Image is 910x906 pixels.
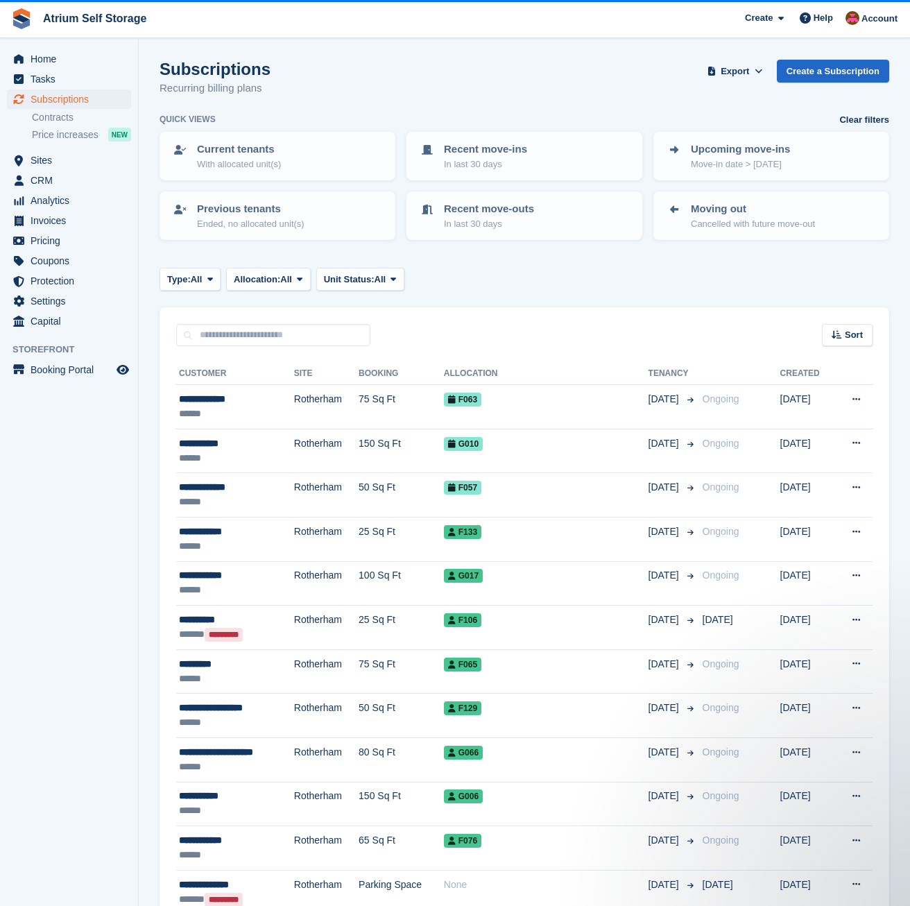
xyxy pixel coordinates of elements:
td: 75 Sq Ft [359,649,444,694]
span: Analytics [31,191,114,210]
td: 50 Sq Ft [359,694,444,738]
a: menu [7,211,131,230]
span: Ongoing [703,702,739,713]
span: Subscriptions [31,89,114,109]
p: Recent move-outs [444,201,534,217]
span: F076 [444,834,481,848]
img: Mark Rhodes [845,11,859,25]
span: Capital [31,311,114,331]
td: [DATE] [780,561,834,606]
h1: Subscriptions [160,60,271,78]
a: Recent move-outs In last 30 days [408,193,641,239]
span: [DATE] [649,392,682,407]
span: [DATE] [649,568,682,583]
a: menu [7,69,131,89]
td: 150 Sq Ft [359,429,444,473]
th: Created [780,363,834,385]
span: All [375,273,386,287]
span: Price increases [32,128,98,142]
span: F057 [444,481,481,495]
td: [DATE] [780,606,834,650]
span: CRM [31,171,114,190]
span: All [191,273,203,287]
span: Create [745,11,773,25]
a: Create a Subscription [777,60,889,83]
p: In last 30 days [444,157,527,171]
span: [DATE] [649,789,682,803]
a: menu [7,171,131,190]
div: None [444,878,649,892]
td: [DATE] [780,694,834,738]
span: Ongoing [703,835,739,846]
span: Ongoing [703,393,739,404]
span: [DATE] [649,745,682,760]
span: [DATE] [649,436,682,451]
span: Invoices [31,211,114,230]
a: menu [7,271,131,291]
span: G017 [444,569,483,583]
span: [DATE] [649,657,682,672]
span: [DATE] [703,614,733,625]
td: [DATE] [780,385,834,429]
span: Ongoing [703,570,739,581]
span: F133 [444,525,481,539]
th: Site [294,363,359,385]
td: Rotherham [294,561,359,606]
p: Recurring billing plans [160,80,271,96]
button: Export [705,60,766,83]
span: G010 [444,437,483,451]
span: F063 [444,393,481,407]
span: Storefront [12,343,138,357]
span: F106 [444,613,481,627]
img: stora-icon-8386f47178a22dfd0bd8f6a31ec36ba5ce8667c1dd55bd0f319d3a0aa187defe.svg [11,8,32,29]
p: Current tenants [197,142,281,157]
button: Unit Status: All [316,268,404,291]
td: 25 Sq Ft [359,606,444,650]
span: Pricing [31,231,114,250]
td: Rotherham [294,473,359,518]
span: Home [31,49,114,69]
td: 25 Sq Ft [359,517,444,561]
a: menu [7,251,131,271]
span: Type: [167,273,191,287]
a: menu [7,231,131,250]
span: Protection [31,271,114,291]
span: [DATE] [649,480,682,495]
span: F129 [444,701,481,715]
span: [DATE] [649,878,682,892]
span: Help [814,11,833,25]
span: Ongoing [703,658,739,669]
td: [DATE] [780,517,834,561]
th: Customer [176,363,294,385]
th: Allocation [444,363,649,385]
p: With allocated unit(s) [197,157,281,171]
td: [DATE] [780,429,834,473]
span: Ongoing [703,746,739,758]
p: Upcoming move-ins [691,142,790,157]
a: Current tenants With allocated unit(s) [161,133,394,179]
td: 65 Sq Ft [359,826,444,871]
span: Ongoing [703,526,739,537]
p: Recent move-ins [444,142,527,157]
a: Clear filters [839,113,889,127]
a: menu [7,360,131,379]
span: G006 [444,789,483,803]
td: 75 Sq Ft [359,385,444,429]
span: Ongoing [703,481,739,493]
a: Previous tenants Ended, no allocated unit(s) [161,193,394,239]
td: [DATE] [780,782,834,826]
span: Sort [845,328,863,342]
span: F065 [444,658,481,672]
span: Booking Portal [31,360,114,379]
td: [DATE] [780,649,834,694]
span: All [280,273,292,287]
p: Previous tenants [197,201,304,217]
a: menu [7,89,131,109]
span: Unit Status: [324,273,375,287]
span: Settings [31,291,114,311]
td: Rotherham [294,826,359,871]
h6: Quick views [160,113,216,126]
span: Account [861,12,898,26]
td: 80 Sq Ft [359,737,444,782]
td: Rotherham [294,737,359,782]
